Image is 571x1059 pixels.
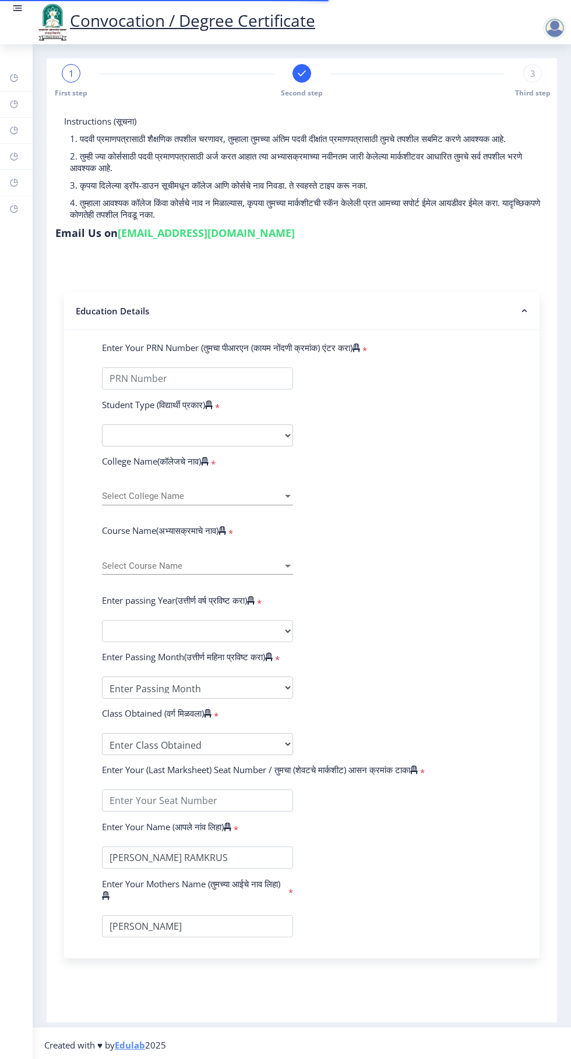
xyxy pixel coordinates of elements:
[64,292,540,330] nb-accordion-item-header: Education Details
[102,525,226,536] label: Course Name(अभ्यासक्रमाचे नाव)
[102,455,209,467] label: College Name(कॉलेजचे नाव)
[70,150,545,173] p: 2. तुम्ही ज्या कोर्ससाठी पदवी प्रमाणपत्रासाठी अर्ज करत आहात त्या अभ्यासक्रमाच्या नवीनतम जारी केले...
[70,197,545,220] p: 4. तुम्हाला आवश्यक कॉलेज किंवा कोर्सचे नाव न मिळाल्यास, कृपया तुमच्या मार्कशीटची स्कॅन केलेली प्र...
[102,764,418,775] label: Enter Your (Last Marksheet) Seat Number / तुमचा (शेवटचे मार्कशीट) आसन क्रमांक टाका
[118,226,295,240] a: [EMAIL_ADDRESS][DOMAIN_NAME]
[102,821,231,833] label: Enter Your Name (आपले नांव लिहा)
[55,88,87,98] span: First step
[102,491,283,501] span: Select College Name
[102,915,293,937] input: Enter Your Mothers Name
[102,399,213,410] label: Student Type (विद्यार्थी प्रकार)
[35,2,70,42] img: logo
[530,68,535,79] span: 3
[115,1039,145,1051] a: Edulab
[70,133,545,144] p: 1. पदवी प्रमाणपत्रासाठी शैक्षणिक तपशील चरणावर, तुम्हाला तुमच्या अंतिम पदवी दीक्षांत प्रमाणपत्रासा...
[102,367,293,389] input: PRN Number
[515,88,551,98] span: Third step
[102,847,293,869] input: Enter Your Name
[102,561,283,571] span: Select Course Name
[102,342,360,353] label: Enter Your PRN Number (तुमचा पीआरएन (कायम नोंदणी क्रमांक) एंटर करा)
[102,594,255,606] label: Enter passing Year(उत्तीर्ण वर्ष प्रविष्ट करा)
[55,226,295,240] h6: Email Us on
[69,68,74,79] span: 1
[35,9,315,31] a: Convocation / Degree Certificate
[44,1039,166,1051] span: Created with ♥ by 2025
[102,878,286,901] label: Enter Your Mothers Name (तुमच्या आईचे नाव लिहा)
[70,179,545,191] p: 3. कृपया दिलेल्या ड्रॉप-डाउन सूचीमधून कॉलेज आणि कोर्सचे नाव निवडा. ते स्वहस्ते टाइप करू नका.
[281,88,323,98] span: Second step
[102,651,273,663] label: Enter Passing Month(उत्तीर्ण महिना प्रविष्ट करा)
[102,707,212,719] label: Class Obtained (वर्ग मिळवला)
[102,789,293,812] input: Enter Your Seat Number
[64,115,136,127] span: Instructions (सूचना)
